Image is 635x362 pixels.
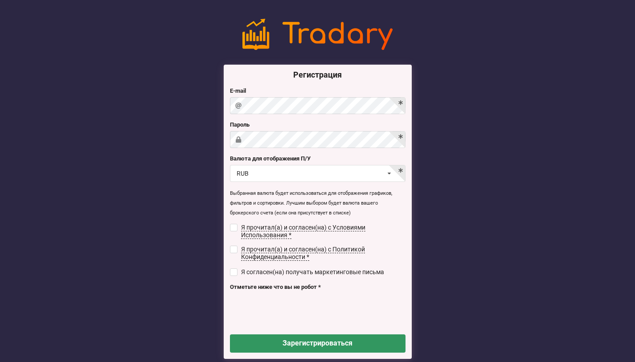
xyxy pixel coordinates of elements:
label: E-mail [230,86,406,95]
small: Выбранная валюта будет использоваться для отображения графиков, фильтров и сортировки. Лучшим выб... [230,190,392,216]
span: Я прочитал(а) и согласен(на) с Условиями Использования * [241,224,365,239]
label: Валюта для отображения П/У [230,154,406,163]
label: Пароль [230,120,406,129]
button: Зарегистрироваться [230,334,406,353]
label: Отметьте ниже что вы не робот * [230,283,406,292]
h3: Регистрация [230,70,406,80]
label: Я согласен(на) получать маркетинговые письма [230,268,385,276]
img: logo-noslogan-1ad60627477bfbe4b251f00f67da6d4e.png [242,19,393,50]
iframe: reCAPTCHA [230,293,365,328]
div: RUB [237,170,249,177]
span: Я прочитал(а) и согласен(на) с Политикой Конфиденциальности * [241,246,365,261]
